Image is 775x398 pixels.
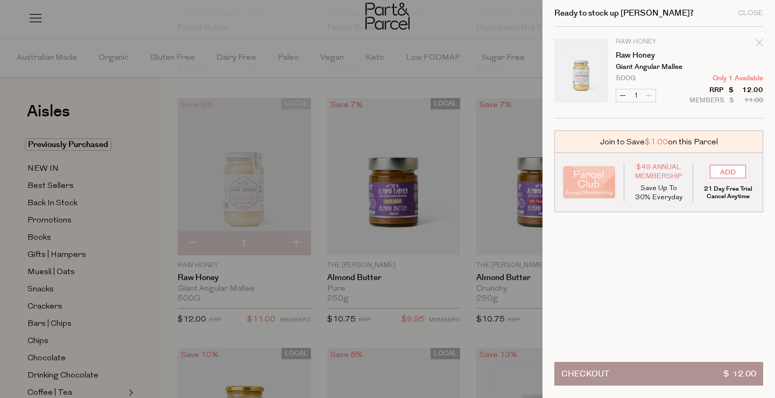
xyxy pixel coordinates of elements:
span: Only 1 Available [713,75,763,82]
p: 21 Day Free Trial Cancel Anytime [701,185,755,200]
div: Close [738,10,763,17]
h2: Ready to stock up [PERSON_NAME]? [554,9,694,17]
p: Giant Angular Mallee [616,64,699,71]
input: ADD [710,165,746,178]
div: Remove Raw Honey [756,37,763,52]
span: $ 12.00 [723,362,756,385]
span: $1.00 [645,136,668,148]
a: Raw Honey [616,52,699,59]
span: $49 Annual Membership [632,163,685,181]
button: Checkout$ 12.00 [554,362,763,386]
input: QTY Raw Honey [629,89,643,102]
p: Raw Honey [616,39,699,45]
span: Checkout [561,362,609,385]
span: 500G [616,75,636,82]
div: Join to Save on this Parcel [554,130,763,153]
p: Save Up To 30% Everyday [632,184,685,202]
